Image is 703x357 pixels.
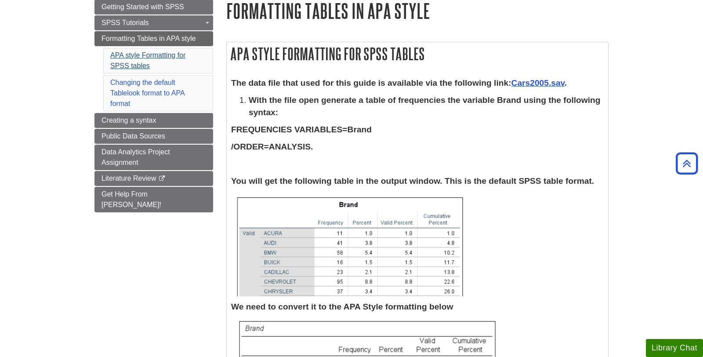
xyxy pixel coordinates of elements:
a: Public Data Sources [94,129,213,144]
a: Get Help From [PERSON_NAME]! [94,187,213,212]
a: Back to Top [673,157,701,169]
b: The data file that used for this guide is available via the following link: . [231,78,567,87]
a: SPSS Tutorials [94,15,213,30]
b: FREQUENCIES VARIABLES=Brand [231,125,372,134]
a: Formatting Tables in APA style [94,31,213,46]
span: Get Help From [PERSON_NAME]! [101,190,161,208]
a: APA style Formatting for SPSS tables [110,51,185,69]
b: You will get the following table in the output window. This is the default SPSS table format. [231,176,594,186]
button: Library Chat [646,339,703,357]
span: Literature Review [101,175,156,182]
span: SPSS Tutorials [101,19,149,26]
a: Data Analytics Project Assignment [94,145,213,170]
b: We need to convert it to the APA Style formatting below [231,302,453,311]
span: Getting Started with SPSS [101,3,184,11]
span: Formatting Tables in APA style [101,35,196,42]
b: /ORDER=ANALYSIS. [231,142,313,151]
span: Creating a syntax [101,117,156,124]
b: With the file open generate a table of frequencies the variable Brand using the following syntax: [249,95,601,117]
i: This link opens in a new window [158,176,166,182]
span: Data Analytics Project Assignment [101,148,170,166]
span: Public Data Sources [101,132,165,140]
a: Creating a syntax [94,113,213,128]
a: Cars2005.sav [511,78,565,87]
a: Literature Review [94,171,213,186]
a: Changing the default Tablelook format to APA format [110,79,185,107]
img: bay9E-xqPQMIBP943LriGJYCAd_R9swbWVYzvGo55KMYjGbmaXxuMP22gg_UAjZgPbujiBmE0hAU5-GNTv0c0oIQzQhMu4gJa... [231,192,478,296]
h2: APA style Formatting for SPSS tables [227,42,608,66]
